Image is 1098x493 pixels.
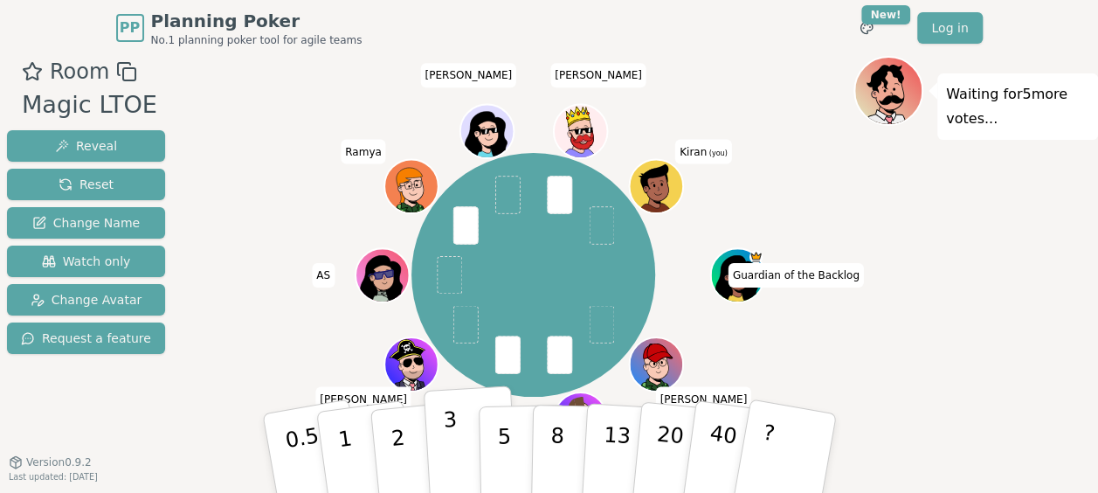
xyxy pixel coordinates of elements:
[315,386,411,411] span: Click to change your name
[7,246,165,277] button: Watch only
[22,87,157,123] div: Magic LTOE
[151,9,363,33] span: Planning Poker
[7,207,165,239] button: Change Name
[7,130,165,162] button: Reveal
[946,82,1089,131] p: Waiting for 5 more votes...
[341,139,386,163] span: Click to change your name
[749,250,762,263] span: Guardian of the Backlog is the host
[9,455,92,469] button: Version0.9.2
[31,291,142,309] span: Change Avatar
[550,63,646,87] span: Click to change your name
[116,9,363,47] a: PPPlanning PokerNo.1 planning poker tool for agile teams
[861,5,911,24] div: New!
[851,12,882,44] button: New!
[729,263,864,288] span: Click to change your name
[55,137,117,155] span: Reveal
[21,330,151,347] span: Request a feature
[59,176,114,193] span: Reset
[42,253,131,270] span: Watch only
[7,284,165,316] button: Change Avatar
[655,386,751,411] span: Click to change your name
[631,161,681,212] button: Click to change your avatar
[7,169,165,200] button: Reset
[312,263,335,288] span: Click to change your name
[22,56,43,87] button: Add as favourite
[151,33,363,47] span: No.1 planning poker tool for agile teams
[675,139,732,163] span: Click to change your name
[707,149,728,156] span: (you)
[420,63,516,87] span: Click to change your name
[9,472,98,482] span: Last updated: [DATE]
[26,455,92,469] span: Version 0.9.2
[32,214,140,232] span: Change Name
[50,56,109,87] span: Room
[7,323,165,354] button: Request a feature
[917,12,982,44] a: Log in
[120,17,140,38] span: PP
